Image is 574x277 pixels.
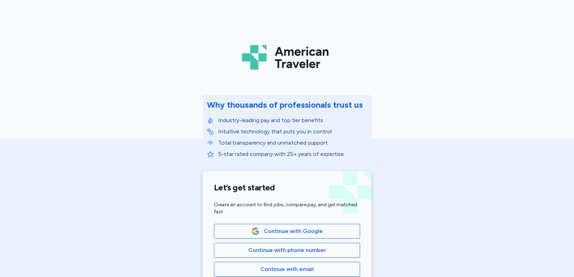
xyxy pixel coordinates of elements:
p: Total transparency and unmatched support [218,139,367,147]
span: Continue with Google [264,227,323,235]
button: Continue with email [214,262,360,277]
span: Continue with phone number [248,246,326,254]
button: Google LogoContinue with Google [214,224,360,239]
p: Industry-leading pay and top tier benefits [218,116,367,125]
img: Logo [242,42,332,73]
span: Continue with email [260,265,314,273]
h1: Let’s get started [214,182,360,193]
p: Intuitive technology that puts you in control [218,127,367,136]
div: Create an account to find jobs, compare pay, and get matched fast [214,201,360,215]
p: 5-star rated company with 25+ years of expertise [218,150,367,158]
div: Why thousands of professionals trust us [207,99,363,111]
img: Google Logo [252,227,259,235]
button: Continue with phone number [214,243,360,258]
